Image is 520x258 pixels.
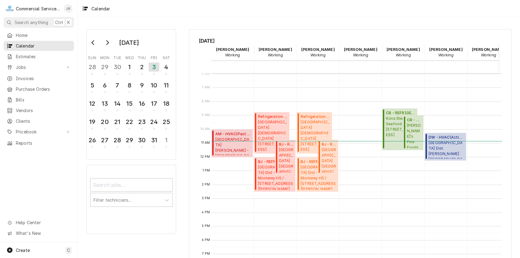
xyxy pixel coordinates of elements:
[160,53,172,61] th: Saturday
[16,248,30,253] span: Create
[16,64,62,70] span: Jobs
[125,62,134,72] div: 1
[4,73,74,83] a: Invoices
[16,43,71,49] span: Calendar
[86,53,98,61] th: Sunday
[161,62,171,72] div: 4
[200,238,212,242] span: 6 PM
[16,140,71,146] span: Reports
[137,136,147,145] div: 30
[136,53,148,61] th: Thursday
[87,38,99,48] button: Go to previous month
[117,37,141,48] div: [DATE]
[395,53,411,57] em: Working
[297,157,338,192] div: [Service] BJ - REFRIGERATION Monterey Peninsula Unified School Dist - MPUSD Monterey HS / 101 Her...
[4,84,74,94] a: Purchase Orders
[200,140,212,145] span: 11 AM
[16,230,70,236] span: What's New
[429,140,464,159] span: [GEOGRAPHIC_DATA] Dist. [PERSON_NAME][GEOGRAPHIC_DATA] / [STREET_ADDRESS][PERSON_NAME]
[4,228,74,238] a: Go to What's New
[200,99,212,104] span: 8 AM
[258,119,288,152] span: [GEOGRAPHIC_DATA][DEMOGRAPHIC_DATA] [STREET_ADDRESS]
[87,29,176,160] div: Calendar Day Picker
[4,95,74,105] a: Bills
[481,53,496,57] em: Working
[215,137,251,155] span: [GEOGRAPHIC_DATA][PERSON_NAME] - [GEOGRAPHIC_DATA] [PERSON_NAME] School / [STREET_ADDRESS][PERSON...
[254,157,296,192] div: BJ - REFRIGERATION(Upcoming)[GEOGRAPHIC_DATA] Dist - MPUSDMonterey HS / [STREET_ADDRESS][PERSON_N...
[429,135,464,140] span: DW - HVAC ( Active )
[472,47,505,52] strong: [PERSON_NAME]
[100,99,109,108] div: 13
[16,219,70,226] span: Help Center
[275,140,295,175] div: BJ - REFRIGERATION(Active)[GEOGRAPHIC_DATA][GEOGRAPHIC_DATA] / [STREET_ADDRESS]
[200,224,212,228] span: 5 PM
[100,62,109,72] div: 29
[137,99,147,108] div: 16
[382,108,417,150] div: [Service] CB - REFRIGERATION Kona Steak & Seafood 1200 Del Monte Center, Monterey, CA 93940 ID: J...
[16,97,71,103] span: Bills
[403,115,423,150] div: CB - REFRIGERATION(Active)[PERSON_NAME]'s Fine Foods[STREET_ADDRESS][PERSON_NAME]
[87,62,97,72] div: 28
[4,127,74,137] a: Go to Pricebook
[321,147,336,173] span: [GEOGRAPHIC_DATA] [GEOGRAPHIC_DATA] / [STREET_ADDRESS]
[4,51,74,62] a: Estimates
[317,140,338,175] div: [Service] BJ - REFRIGERATION Drake House Drake House / 399 Drake Ave, Monterey, CA 93940 ID: JOB-...
[64,4,73,13] div: John Key's Avatar
[386,110,416,116] span: CB - REFRIGERATION ( Uninvoiced )
[386,116,416,138] span: Kona Steak & Seafood [STREET_ADDRESS]
[467,45,510,60] div: Joey Gallegos - Working
[137,81,147,90] div: 9
[5,4,14,13] div: Commercial Service Co.'s Avatar
[429,47,462,52] strong: [PERSON_NAME]
[301,47,334,52] strong: [PERSON_NAME]
[87,165,176,234] div: Calendar Filters
[15,19,48,26] span: Search anything
[403,115,423,150] div: [Service] CB - REFRIGERATION Elroy's Fine Foods 15 Soledad Drive, Monterey, CA 93940 ID: JOB-9779...
[16,53,71,60] span: Estimates
[321,142,336,147] span: BJ - REFRIGERATION ( Active )
[87,81,97,90] div: 5
[200,196,212,201] span: 3 PM
[200,182,212,187] span: 2 PM
[407,117,422,123] span: CB - REFRIGERATION ( Active )
[161,117,171,126] div: 25
[211,45,254,60] div: Audie Murphy - Working
[149,117,159,126] div: 24
[386,47,420,52] strong: [PERSON_NAME]
[199,154,212,159] span: 12 PM
[16,118,71,124] span: Clients
[4,138,74,148] a: Reports
[90,178,173,192] input: Search jobs...
[137,117,147,126] div: 23
[4,217,74,228] a: Go to Help Center
[425,133,466,161] div: DW - HVAC(Active)[GEOGRAPHIC_DATA] Dist.[PERSON_NAME][GEOGRAPHIC_DATA] / [STREET_ADDRESS][PERSON_...
[199,37,502,45] span: [DATE]
[301,114,330,119] span: Refrigeration Diagnostic ( Finalized )
[87,99,97,108] div: 12
[4,30,74,40] a: Home
[125,81,134,90] div: 8
[301,164,336,190] span: [GEOGRAPHIC_DATA] Dist - MPUSD Monterey HS / [STREET_ADDRESS][PERSON_NAME]
[64,4,73,13] div: JK
[111,53,123,61] th: Tuesday
[149,99,159,108] div: 17
[90,173,173,213] div: Calendar Filters
[161,81,171,90] div: 11
[100,81,109,90] div: 6
[16,129,62,135] span: Pricebook
[148,53,160,61] th: Friday
[258,114,288,119] span: Refrigeration Diagnostic ( Finalized )
[344,47,377,52] strong: [PERSON_NAME]
[87,117,97,126] div: 19
[125,136,134,145] div: 29
[149,62,159,72] div: 3
[297,112,332,154] div: Refrigeration Diagnostic(Finalized)[GEOGRAPHIC_DATA][DEMOGRAPHIC_DATA][STREET_ADDRESS]
[16,5,61,12] div: Commercial Service Co.
[254,45,297,60] div: Bill Key - Working
[113,62,122,72] div: 30
[137,62,147,72] div: 2
[297,112,332,154] div: [Service] Refrigeration Diagnostic Sanctuary Bible Church 8340 Carmel Valley Rd, Carmel, CA 93923...
[225,53,240,57] em: Working
[199,127,212,132] span: 10 AM
[279,147,294,173] span: [GEOGRAPHIC_DATA] [GEOGRAPHIC_DATA] / [STREET_ADDRESS]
